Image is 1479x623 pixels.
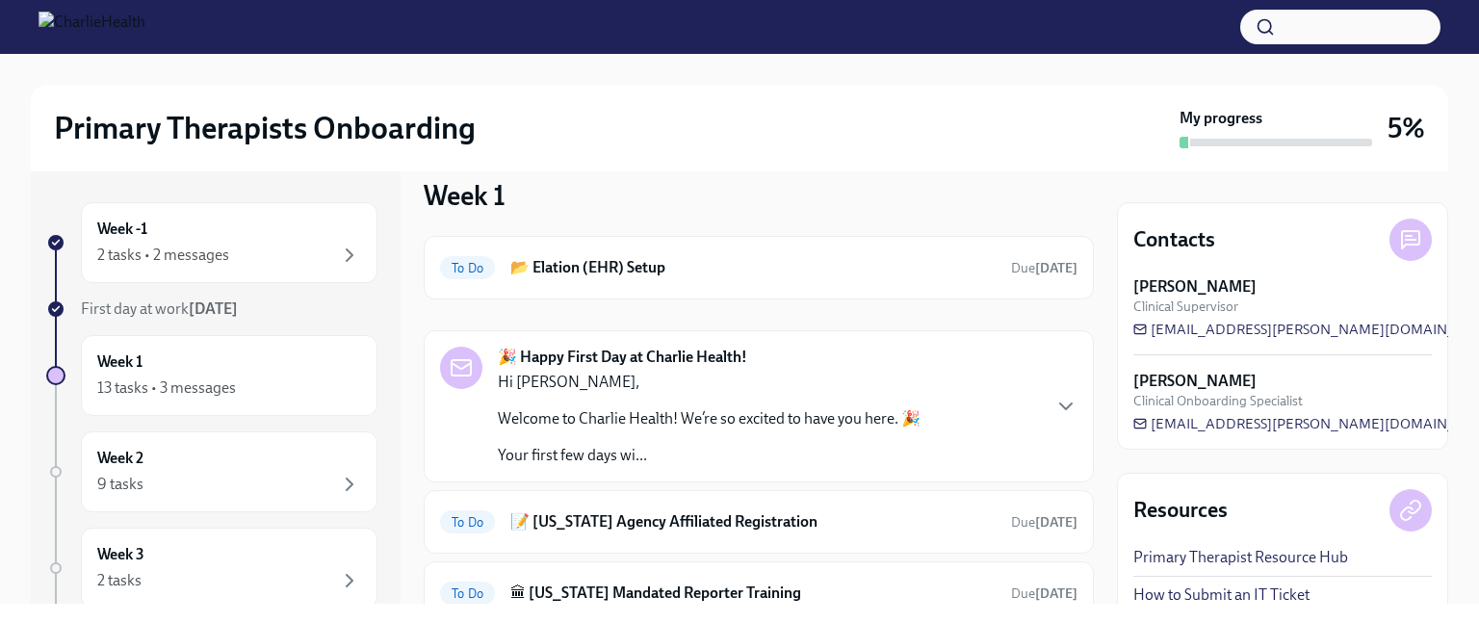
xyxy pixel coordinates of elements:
h6: Week 2 [97,448,143,469]
span: Due [1011,260,1077,276]
span: To Do [440,586,495,601]
a: First day at work[DATE] [46,299,377,320]
h6: 📂 Elation (EHR) Setup [510,257,996,278]
span: August 18th, 2025 10:00 [1011,513,1077,532]
h6: Week 3 [97,544,144,565]
div: 2 tasks [97,570,142,591]
span: To Do [440,515,495,530]
div: 9 tasks [97,474,143,495]
span: Clinical Onboarding Specialist [1133,392,1303,410]
span: Due [1011,514,1077,531]
strong: [DATE] [1035,260,1077,276]
a: Primary Therapist Resource Hub [1133,547,1348,568]
h6: Week 1 [97,351,143,373]
a: Week 32 tasks [46,528,377,609]
img: CharlieHealth [39,12,145,42]
h3: Week 1 [424,178,506,213]
a: To Do🏛 [US_STATE] Mandated Reporter TrainingDue[DATE] [440,578,1077,609]
span: To Do [440,261,495,275]
a: Week -12 tasks • 2 messages [46,202,377,283]
strong: [DATE] [1035,514,1077,531]
strong: [PERSON_NAME] [1133,371,1257,392]
span: Clinical Supervisor [1133,298,1238,316]
h6: 🏛 [US_STATE] Mandated Reporter Training [510,583,996,604]
p: Hi [PERSON_NAME], [498,372,921,393]
span: First day at work [81,299,238,318]
a: To Do📂 Elation (EHR) SetupDue[DATE] [440,252,1077,283]
strong: [DATE] [189,299,238,318]
span: Due [1011,585,1077,602]
h4: Contacts [1133,225,1215,254]
span: August 15th, 2025 10:00 [1011,259,1077,277]
p: Your first few days wi... [498,445,921,466]
h6: Week -1 [97,219,147,240]
a: Week 29 tasks [46,431,377,512]
strong: [PERSON_NAME] [1133,276,1257,298]
a: Week 113 tasks • 3 messages [46,335,377,416]
strong: [DATE] [1035,585,1077,602]
strong: My progress [1180,108,1262,129]
a: To Do📝 [US_STATE] Agency Affiliated RegistrationDue[DATE] [440,506,1077,537]
span: August 22nd, 2025 10:00 [1011,584,1077,603]
p: Welcome to Charlie Health! We’re so excited to have you here. 🎉 [498,408,921,429]
div: 13 tasks • 3 messages [97,377,236,399]
h2: Primary Therapists Onboarding [54,109,476,147]
h6: 📝 [US_STATE] Agency Affiliated Registration [510,511,996,532]
h4: Resources [1133,496,1228,525]
h3: 5% [1388,111,1425,145]
strong: 🎉 Happy First Day at Charlie Health! [498,347,747,368]
div: 2 tasks • 2 messages [97,245,229,266]
a: How to Submit an IT Ticket [1133,584,1310,606]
